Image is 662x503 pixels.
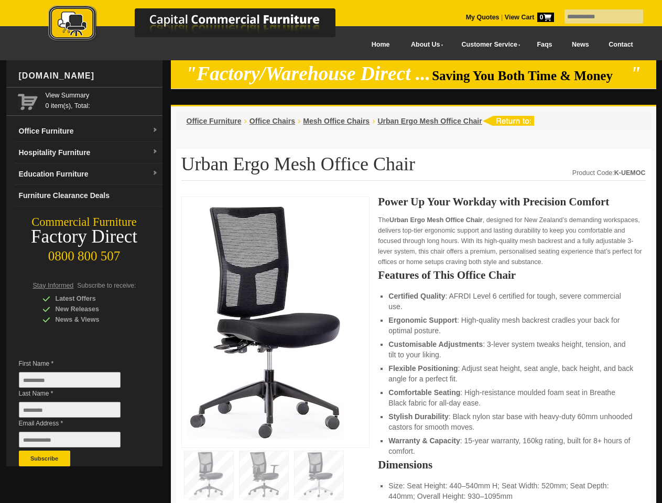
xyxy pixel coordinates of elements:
[19,451,70,466] button: Subscribe
[388,315,635,336] li: : High-quality mesh backrest cradles your back for optimal posture.
[388,363,635,384] li: : Adjust seat height, seat angle, back height, and back angle for a perfect fit.
[389,216,483,224] strong: Urban Ergo Mesh Office Chair
[15,121,162,142] a: Office Furnituredropdown
[152,170,158,177] img: dropdown
[388,411,635,432] li: : Black nylon star base with heavy-duty 60mm unhooded castors for smooth moves.
[249,117,295,125] a: Office Chairs
[19,372,121,388] input: First Name *
[388,388,460,397] strong: Comfortable Seating
[562,33,599,57] a: News
[388,291,635,312] li: : AFRDI Level 6 certified for tough, severe commercial use.
[15,163,162,185] a: Education Furnituredropdown
[482,116,534,126] img: return to
[152,149,158,155] img: dropdown
[187,117,242,125] a: Office Furniture
[6,244,162,264] div: 0800 800 507
[186,63,430,84] em: "Factory/Warehouse Direct ...
[303,117,370,125] a: Mesh Office Chairs
[378,215,645,267] p: The , designed for New Zealand’s demanding workspaces, delivers top-tier ergonomic support and la...
[527,33,562,57] a: Faqs
[15,142,162,163] a: Hospitality Furnituredropdown
[537,13,554,22] span: 0
[244,116,247,126] li: ›
[19,432,121,447] input: Email Address *
[46,90,158,110] span: 0 item(s), Total:
[399,33,450,57] a: About Us
[19,388,136,399] span: Last Name *
[19,358,136,369] span: First Name *
[450,33,527,57] a: Customer Service
[187,202,344,439] img: Urban Ergo Mesh Office Chair – mesh office seat with ergonomic back for NZ workspaces.
[181,154,646,181] h1: Urban Ergo Mesh Office Chair
[42,293,142,304] div: Latest Offers
[46,90,158,101] a: View Summary
[388,340,483,348] strong: Customisable Adjustments
[15,60,162,92] div: [DOMAIN_NAME]
[19,402,121,418] input: Last Name *
[6,229,162,244] div: Factory Direct
[505,14,554,21] strong: View Cart
[388,387,635,408] li: : High-resistance moulded foam seat in Breathe Black fabric for all-day ease.
[15,185,162,206] a: Furniture Clearance Deals
[388,412,448,421] strong: Stylish Durability
[19,5,386,43] img: Capital Commercial Furniture Logo
[42,304,142,314] div: New Releases
[388,364,458,373] strong: Flexible Positioning
[466,14,500,21] a: My Quotes
[378,460,645,470] h2: Dimensions
[503,14,554,21] a: View Cart0
[377,117,482,125] a: Urban Ergo Mesh Office Chair
[378,270,645,280] h2: Features of This Office Chair
[77,282,136,289] span: Subscribe to receive:
[19,5,386,47] a: Capital Commercial Furniture Logo
[388,339,635,360] li: : 3-lever system tweaks height, tension, and tilt to your liking.
[388,435,635,456] li: : 15-year warranty, 160kg rating, built for 8+ hours of comfort.
[152,127,158,134] img: dropdown
[630,63,641,84] em: "
[572,168,646,178] div: Product Code:
[388,436,460,445] strong: Warranty & Capacity
[6,215,162,229] div: Commercial Furniture
[388,292,445,300] strong: Certified Quality
[599,33,643,57] a: Contact
[432,69,628,83] span: Saving You Both Time & Money
[19,418,136,429] span: Email Address *
[372,116,375,126] li: ›
[298,116,300,126] li: ›
[33,282,74,289] span: Stay Informed
[614,169,646,177] strong: K-UEMOC
[42,314,142,325] div: News & Views
[378,196,645,207] h2: Power Up Your Workday with Precision Comfort
[388,316,457,324] strong: Ergonomic Support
